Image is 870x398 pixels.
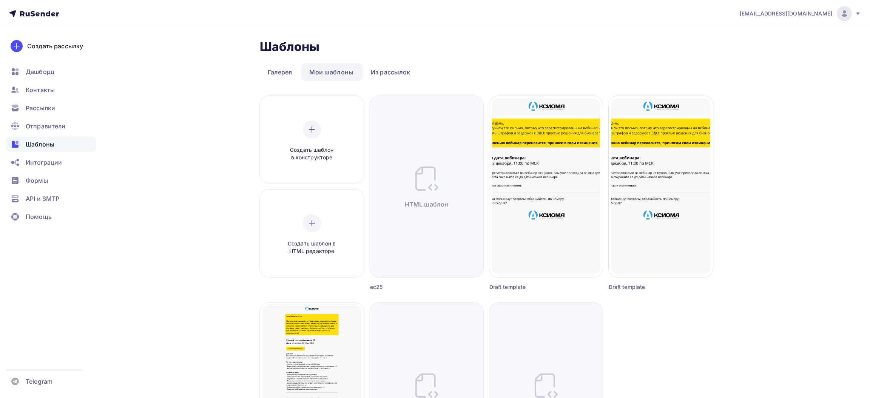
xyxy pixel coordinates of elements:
h2: Шаблоны [260,39,320,54]
a: Мои шаблоны [301,63,361,81]
div: Создать рассылку [27,42,83,51]
a: [EMAIL_ADDRESS][DOMAIN_NAME] [740,6,861,21]
a: Рассылки [6,100,96,116]
a: Контакты [6,82,96,97]
a: Формы [6,173,96,188]
span: Шаблоны [26,140,54,149]
div: Draft template [609,283,687,291]
span: Формы [26,176,48,185]
a: Шаблоны [6,137,96,152]
div: ес25 [370,283,455,291]
a: Дашборд [6,64,96,79]
span: Помощь [26,212,52,221]
span: Дашборд [26,67,54,76]
a: Из рассылок [363,63,418,81]
span: [EMAIL_ADDRESS][DOMAIN_NAME] [740,10,832,17]
div: Draft template [489,283,574,291]
span: Telegram [26,377,52,386]
span: Рассылки [26,103,55,113]
span: Отправители [26,122,66,131]
span: API и SMTP [26,194,59,203]
a: Отправители [6,119,96,134]
span: Интеграции [26,158,62,167]
span: Создать шаблон в HTML редакторе [276,240,348,255]
span: Контакты [26,85,55,94]
a: Галерея [260,63,300,81]
span: Создать шаблон в конструкторе [276,146,348,162]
